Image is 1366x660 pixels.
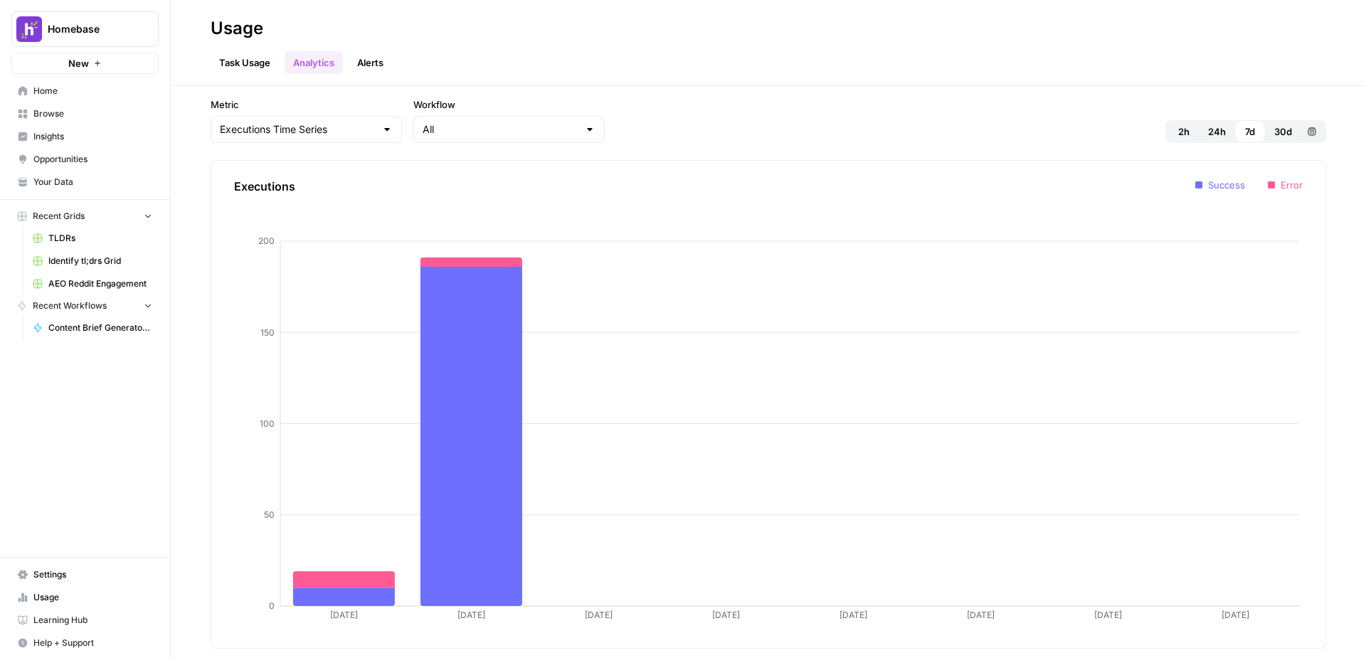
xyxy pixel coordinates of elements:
span: Opportunities [33,153,152,166]
tspan: [DATE] [840,610,867,620]
a: TLDRs [26,227,159,250]
span: 2h [1178,124,1190,139]
span: Recent Workflows [33,299,107,312]
button: New [11,53,159,74]
input: Executions Time Series [220,122,376,137]
span: Content Brief Generator (GG) [48,321,152,334]
label: Workflow [413,97,605,112]
span: New [68,56,89,70]
span: 24h [1208,124,1226,139]
li: Error [1268,178,1303,192]
tspan: 50 [264,509,275,520]
input: All [423,122,578,137]
tspan: 0 [269,600,275,611]
span: Recent Grids [33,210,85,223]
img: Homebase Logo [16,16,42,42]
span: Learning Hub [33,614,152,627]
tspan: 100 [260,418,275,429]
tspan: [DATE] [585,610,613,620]
a: Insights [11,125,159,148]
span: Insights [33,130,152,143]
span: Usage [33,591,152,604]
tspan: 200 [258,235,275,246]
span: Browse [33,107,152,120]
span: Your Data [33,176,152,188]
tspan: [DATE] [712,610,740,620]
a: Analytics [285,51,343,74]
div: Usage [211,17,263,40]
span: 7d [1245,124,1255,139]
button: 24h [1200,120,1234,143]
button: Workspace: Homebase [11,11,159,47]
label: Metric [211,97,402,112]
span: TLDRs [48,232,152,245]
a: Your Data [11,171,159,193]
a: Task Usage [211,51,279,74]
span: Identify tl;drs Grid [48,255,152,267]
tspan: [DATE] [1094,610,1122,620]
button: Recent Workflows [11,295,159,316]
a: Browse [11,102,159,125]
button: 2h [1168,120,1200,143]
span: AEO Reddit Engagement [48,277,152,290]
a: Settings [11,563,159,586]
a: Identify tl;drs Grid [26,250,159,272]
tspan: [DATE] [967,610,995,620]
button: 30d [1266,120,1301,143]
tspan: [DATE] [1222,610,1249,620]
a: Home [11,80,159,102]
span: Homebase [48,22,134,36]
button: Recent Grids [11,206,159,227]
span: Home [33,85,152,97]
tspan: 150 [260,327,275,338]
span: 30d [1274,124,1292,139]
tspan: [DATE] [330,610,358,620]
a: Usage [11,586,159,609]
a: Content Brief Generator (GG) [26,316,159,339]
button: Help + Support [11,632,159,654]
tspan: [DATE] [457,610,485,620]
span: Settings [33,568,152,581]
span: Help + Support [33,637,152,649]
li: Success [1195,178,1245,192]
a: Opportunities [11,148,159,171]
a: Alerts [349,51,392,74]
a: AEO Reddit Engagement [26,272,159,295]
a: Learning Hub [11,609,159,632]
